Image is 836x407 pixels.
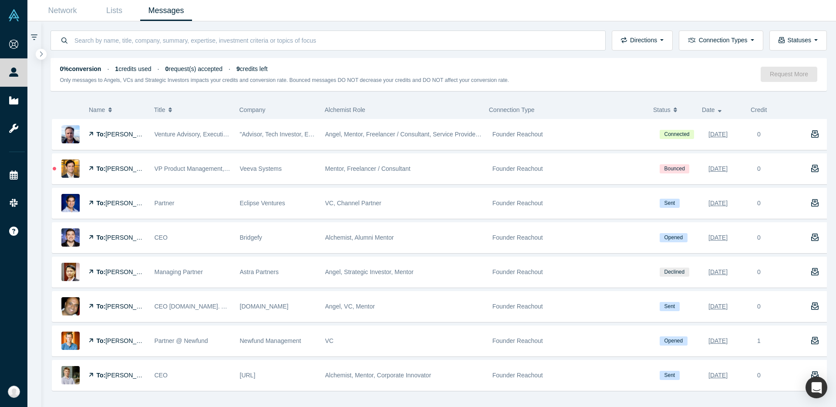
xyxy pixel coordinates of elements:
[492,303,543,310] span: Founder Reachout
[708,127,728,142] div: [DATE]
[165,65,223,72] span: request(s) accepted
[105,337,155,344] span: [PERSON_NAME]
[492,268,543,275] span: Founder Reachout
[708,196,728,211] div: [DATE]
[105,200,155,207] span: [PERSON_NAME]
[140,0,192,21] a: Messages
[492,337,543,344] span: Founder Reachout
[8,9,20,21] img: Alchemist Vault Logo
[37,0,88,21] a: Network
[155,372,168,379] span: CEO
[751,106,767,113] span: Credit
[325,165,411,172] span: Mentor, Freelancer / Consultant
[660,164,689,173] span: Bounced
[240,131,342,138] span: "Advisor, Tech Investor, Entrepreneur"
[708,333,728,349] div: [DATE]
[240,165,282,172] span: Veeva Systems
[60,77,509,83] small: Only messages to Angels, VCs and Strategic Investors impacts your credits and conversion rate. Bo...
[115,65,151,72] span: credits used
[240,200,285,207] span: Eclipse Ventures
[115,65,118,72] strong: 1
[757,233,761,242] div: 0
[74,30,596,51] input: Search by name, title, company, summary, expertise, investment criteria or topics of focus
[660,199,680,208] span: Sent
[155,200,175,207] span: Partner
[236,65,240,72] strong: 9
[154,101,230,119] button: Title
[61,332,80,350] img: Henri Deshays's Profile Image
[325,337,334,344] span: VC
[61,263,80,281] img: Huang Lee's Profile Image
[708,299,728,314] div: [DATE]
[155,268,203,275] span: Managing Partner
[325,131,525,138] span: Angel, Mentor, Freelancer / Consultant, Service Provider, Channel Partner
[702,101,742,119] button: Date
[492,165,543,172] span: Founder Reachout
[240,268,279,275] span: Astra Partners
[155,234,168,241] span: CEO
[240,337,301,344] span: Newfund Management
[653,101,671,119] span: Status
[708,230,728,245] div: [DATE]
[757,371,761,380] div: 0
[492,131,543,138] span: Founder Reachout
[155,165,268,172] span: VP Product Management, Veeva Systems
[89,101,105,119] span: Name
[97,337,106,344] strong: To:
[240,372,256,379] span: [URL]
[158,65,159,72] span: ·
[105,303,155,310] span: [PERSON_NAME]
[107,65,109,72] span: ·
[165,65,169,72] strong: 0
[757,199,761,208] div: 0
[708,161,728,176] div: [DATE]
[757,164,761,173] div: 0
[105,268,155,275] span: [PERSON_NAME]
[89,101,145,119] button: Name
[708,265,728,280] div: [DATE]
[105,165,155,172] span: [PERSON_NAME]
[325,303,375,310] span: Angel, VC, Mentor
[702,101,715,119] span: Date
[60,65,101,72] strong: 0% conversion
[325,106,365,113] span: Alchemist Role
[492,234,543,241] span: Founder Reachout
[155,337,208,344] span: Partner @ Newfund
[660,130,694,139] span: Connected
[325,372,431,379] span: Alchemist, Mentor, Corporate Innovator
[753,326,802,356] div: 1
[325,200,381,207] span: VC, Channel Partner
[240,303,289,310] span: [DOMAIN_NAME]
[660,371,680,380] span: Sent
[653,101,693,119] button: Status
[61,297,80,315] img: Ben Cherian's Profile Image
[757,302,761,311] div: 0
[757,130,761,139] div: 0
[97,372,106,379] strong: To:
[236,65,268,72] span: credits left
[612,31,673,51] button: Directions
[97,268,106,275] strong: To:
[97,303,106,310] strong: To:
[660,233,688,242] span: Opened
[88,0,140,21] a: Lists
[492,372,543,379] span: Founder Reachout
[660,268,689,277] span: Declined
[155,131,279,138] span: Venture Advisory, Executive Management, VC
[105,234,155,241] span: [PERSON_NAME]
[679,31,763,51] button: Connection Types
[492,200,543,207] span: Founder Reachout
[660,302,680,311] span: Sent
[155,303,428,310] span: CEO [DOMAIN_NAME]. Also advising and investing. Previously w/ Red Hat, Inktank, DreamHost, etc.
[325,268,414,275] span: Angel, Strategic Investor, Mentor
[61,194,80,212] img: Kushagra Vaid's Profile Image
[229,65,230,72] span: ·
[708,368,728,383] div: [DATE]
[61,159,80,178] img: Matt Robinson's Profile Image
[239,106,266,113] span: Company
[240,234,262,241] span: Bridgefy
[105,131,155,138] span: [PERSON_NAME]
[489,106,535,113] span: Connection Type
[61,366,80,384] img: Ansar Zhalyalov's Profile Image
[154,101,165,119] span: Title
